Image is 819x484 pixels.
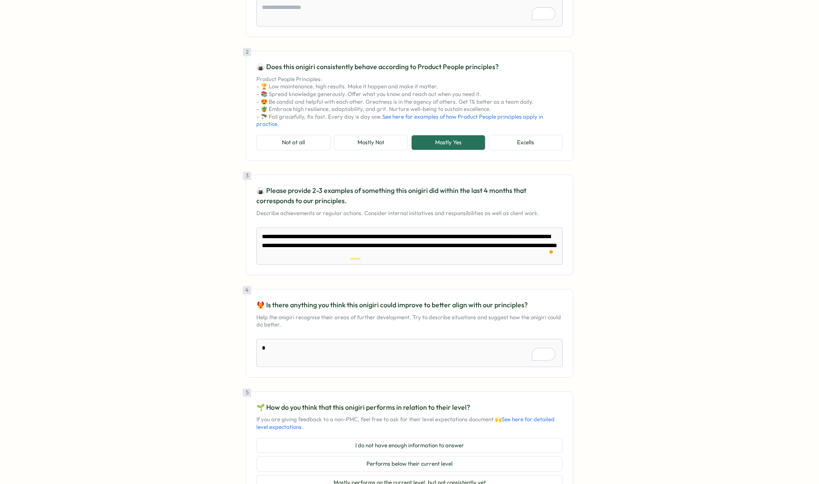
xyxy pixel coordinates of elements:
[256,438,563,453] button: I do not have enough information to answer
[256,300,563,310] p: 🐦‍🔥 Is there anything you think this onigiri could improve to better align with our principles?
[256,113,543,128] a: See here for examples of how Product People principles apply in practice.
[243,388,251,397] div: 5
[256,76,563,128] p: Product People Principles: – 🏆 Low maintenance, high results. Make it happen and make it matter. ...
[256,339,563,367] textarea: To enrich screen reader interactions, please activate Accessibility in Grammarly extension settings
[243,286,251,294] div: 4
[256,210,563,217] p: Describe achievements or regular actions. Consider internal initiatives and responsibilities as w...
[243,172,251,180] div: 3
[256,314,563,329] p: Help the onigiri recognise their areas of further development. Try to describe situations and sug...
[411,135,485,150] button: Mostly Yes
[489,135,563,150] button: Excells
[256,402,563,413] p: 🌱 How do you think that this onigiri performs in relation to their level?
[256,135,331,150] button: Not at all
[256,416,555,430] a: See here for detailed level expectations.
[256,61,563,72] p: 🍙 Does this onigiri consistently behave according to Product People principles?
[243,48,251,56] div: 2
[334,135,408,150] button: Mostly Not
[256,227,563,265] textarea: To enrich screen reader interactions, please activate Accessibility in Grammarly extension settings
[256,185,563,207] p: 🍙 Please provide 2-3 examples of something this onigiri did within the last 4 months that corresp...
[256,416,563,431] p: If you are giving feedback to a non-PMC, feel free to ask for their level expectations document 🙌
[256,456,563,472] button: Performs below their current level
